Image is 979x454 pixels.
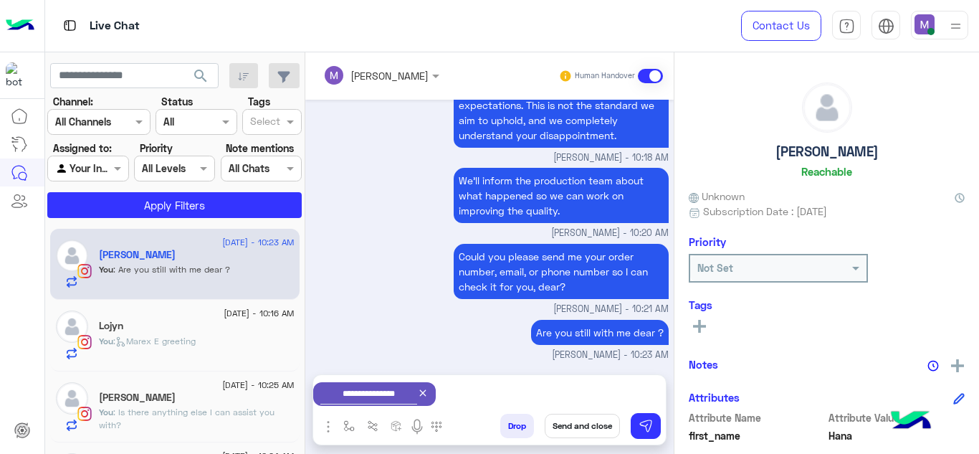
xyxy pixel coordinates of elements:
img: userImage [914,14,935,34]
p: 25/8/2025, 10:18 AM [454,62,669,148]
label: Note mentions [226,141,294,156]
button: select flow [338,414,361,438]
h6: Reachable [801,165,852,178]
span: [PERSON_NAME] - 10:21 AM [553,303,669,316]
h5: [PERSON_NAME] [775,143,879,160]
span: [DATE] - 10:16 AM [224,307,294,320]
p: Live Chat [90,16,140,36]
img: defaultAdmin.png [803,83,851,132]
span: search [192,67,209,85]
img: create order [391,420,402,432]
a: tab [832,11,861,41]
h5: Lojyn [99,320,123,332]
span: [DATE] - 10:23 AM [222,236,294,249]
img: make a call [431,421,442,432]
h6: Attributes [689,391,740,404]
h6: Tags [689,298,965,311]
span: Hana [828,428,965,443]
img: defaultAdmin.png [56,240,88,272]
h6: Priority [689,235,726,248]
span: You [99,264,113,275]
label: Assigned to: [53,141,112,156]
button: Send and close [545,414,620,438]
span: You [99,407,113,417]
h5: Aya Ayman [99,392,176,404]
img: Instagram [77,335,92,349]
img: defaultAdmin.png [56,311,88,343]
button: Drop [500,414,534,438]
label: Status [161,94,193,109]
img: hulul-logo.png [886,397,936,447]
span: Attribute Value [828,410,965,425]
h5: Hana Sameh [99,249,176,261]
img: send attachment [320,418,337,435]
span: [PERSON_NAME] - 10:20 AM [551,227,669,240]
p: 25/8/2025, 10:20 AM [454,168,669,223]
img: tab [61,16,79,34]
button: search [183,63,219,94]
img: tab [878,18,894,34]
img: Logo [6,11,34,41]
span: Are you still with me dear ? [113,264,230,275]
span: Unknown [689,189,745,204]
span: : Marex E greeting [113,336,196,346]
img: Instagram [77,407,92,421]
button: Apply Filters [47,192,302,218]
div: Select [248,113,280,132]
span: You [99,336,113,346]
button: Trigger scenario [361,414,385,438]
small: Human Handover [575,70,635,82]
img: tab [839,18,855,34]
span: [DATE] - 10:25 AM [222,379,294,392]
label: Priority [140,141,173,156]
span: [PERSON_NAME] - 10:23 AM [552,349,669,362]
label: Tags [248,94,270,109]
p: 25/8/2025, 10:21 AM [454,244,669,299]
label: Channel: [53,94,93,109]
a: Contact Us [741,11,821,41]
img: notes [927,360,939,372]
img: send message [639,419,653,433]
img: select flow [343,420,355,432]
span: Attribute Name [689,410,826,425]
span: Is there anything else I can assist you with? [99,407,274,430]
img: 317874714732967 [6,62,32,88]
img: add [951,359,964,372]
img: send voice note [409,418,426,435]
img: Trigger scenario [367,420,378,432]
img: defaultAdmin.png [56,382,88,415]
img: profile [947,17,965,35]
img: Instagram [77,264,92,278]
p: 25/8/2025, 10:23 AM [531,320,669,345]
span: [PERSON_NAME] - 10:18 AM [553,151,669,165]
span: Subscription Date : [DATE] [703,204,827,219]
h6: Notes [689,358,718,371]
button: create order [385,414,409,438]
span: first_name [689,428,826,443]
